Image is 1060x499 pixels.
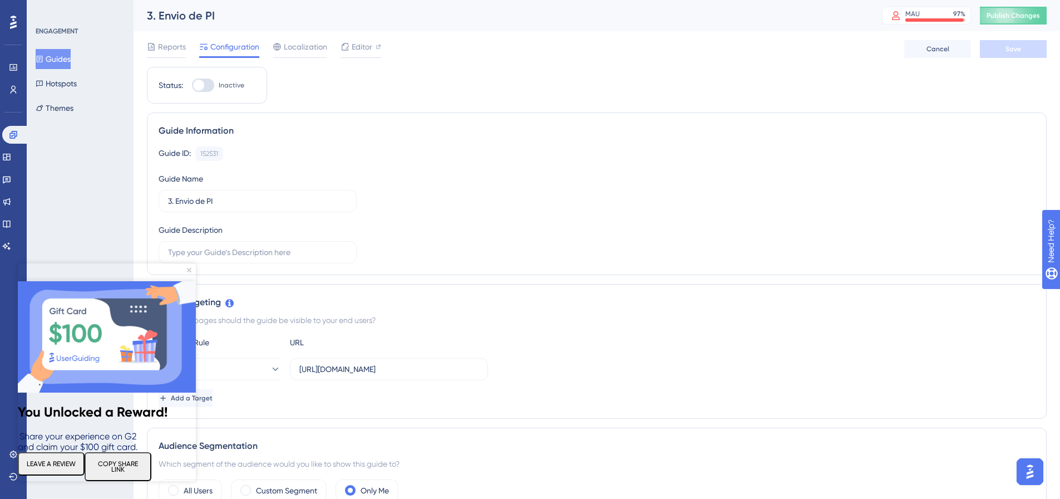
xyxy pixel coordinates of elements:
[159,358,281,380] button: starts with
[904,40,971,58] button: Cancel
[219,81,244,90] span: Inactive
[36,74,77,94] button: Hotspots
[361,484,389,497] label: Only Me
[256,484,317,497] label: Custom Segment
[290,336,412,349] div: URL
[26,3,70,16] span: Need Help?
[159,146,191,161] div: Guide ID:
[987,11,1040,20] span: Publish Changes
[159,439,1035,453] div: Audience Segmentation
[980,7,1047,25] button: Publish Changes
[36,49,71,69] button: Guides
[168,195,347,207] input: Type your Guide’s Name here
[200,149,218,158] div: 152531
[299,363,479,375] input: yourwebsite.com/path
[159,172,203,185] div: Guide Name
[67,189,134,218] button: COPY SHARE LINK
[159,296,1035,309] div: Page Targeting
[953,9,965,18] div: 97 %
[168,246,347,258] input: Type your Guide’s Description here
[980,40,1047,58] button: Save
[284,40,327,53] span: Localization
[159,457,1035,471] div: Which segment of the audience would you like to show this guide to?
[1005,45,1021,53] span: Save
[905,9,920,18] div: MAU
[184,484,213,497] label: All Users
[159,124,1035,138] div: Guide Information
[36,98,73,118] button: Themes
[1013,455,1047,488] iframe: UserGuiding AI Assistant Launcher
[352,40,372,53] span: Editor
[159,79,183,92] div: Status:
[159,336,281,349] div: Choose A Rule
[36,27,78,36] div: ENGAGEMENT
[159,223,223,237] div: Guide Description
[158,40,186,53] span: Reports
[210,40,259,53] span: Configuration
[159,314,1035,327] div: On which pages should the guide be visible to your end users?
[926,45,949,53] span: Cancel
[2,168,119,178] span: Share your experience on G2
[147,8,854,23] div: 3. Envio de PI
